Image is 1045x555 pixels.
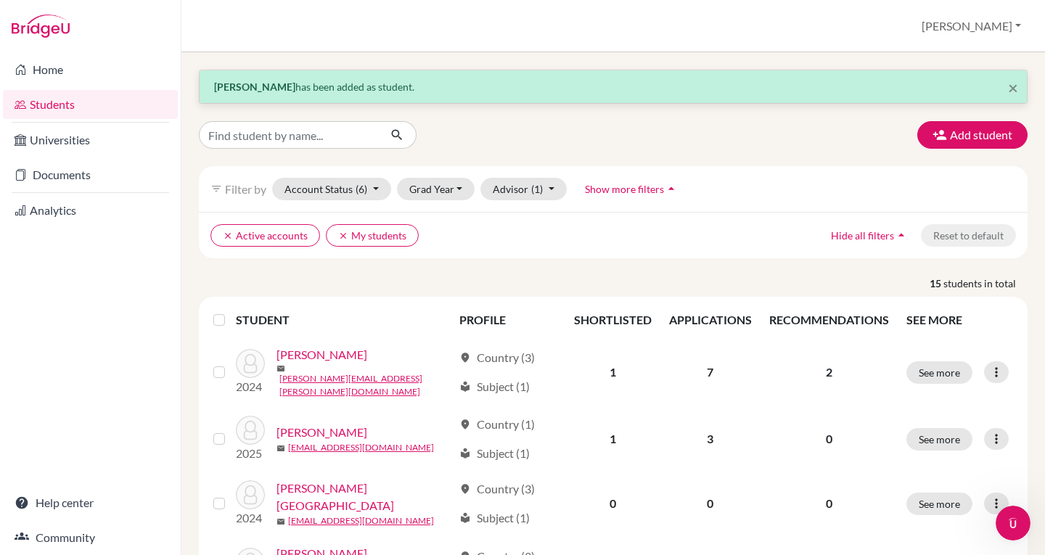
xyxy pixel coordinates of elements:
p: 2025 [236,445,265,462]
button: See more [906,493,972,515]
a: Students [3,90,178,119]
i: clear [338,231,348,241]
strong: [PERSON_NAME] [214,81,295,93]
td: 3 [660,407,761,471]
th: RECOMMENDATIONS [761,303,898,337]
span: local_library [459,381,471,392]
th: APPLICATIONS [660,303,761,337]
p: has been added as student. [214,79,1012,94]
i: filter_list [210,183,222,194]
span: mail [276,364,285,373]
button: Hide all filtersarrow_drop_up [819,224,921,247]
strong: 15 [930,276,943,291]
img: Davila, Santiago [236,480,265,509]
button: See more [906,428,972,451]
div: Country (3) [459,349,535,366]
span: local_library [459,512,471,524]
th: SHORTLISTED [565,303,660,337]
td: 1 [565,337,660,407]
th: STUDENT [236,303,451,337]
button: Add student [917,121,1028,149]
span: location_on [459,352,471,363]
span: (1) [531,183,543,195]
iframe: Intercom live chat [996,506,1030,540]
th: PROFILE [451,303,565,337]
a: [EMAIL_ADDRESS][DOMAIN_NAME] [288,514,434,527]
a: [PERSON_NAME][EMAIL_ADDRESS][PERSON_NAME][DOMAIN_NAME] [279,372,453,398]
a: Help center [3,488,178,517]
button: Account Status(6) [272,178,391,200]
div: Subject (1) [459,378,530,395]
a: Analytics [3,196,178,225]
button: Advisor(1) [480,178,567,200]
span: × [1008,77,1018,98]
img: Armas, Martin [236,349,265,378]
a: Documents [3,160,178,189]
p: 0 [769,495,889,512]
td: 7 [660,337,761,407]
span: location_on [459,419,471,430]
a: [PERSON_NAME] [276,346,367,363]
div: Subject (1) [459,445,530,462]
button: Close [1008,79,1018,96]
td: 1 [565,407,660,471]
button: Reset to default [921,224,1016,247]
div: Country (1) [459,416,535,433]
span: location_on [459,483,471,495]
td: 0 [660,471,761,536]
span: mail [276,517,285,526]
img: Burga, Juan Ignacio [236,416,265,445]
p: 2024 [236,378,265,395]
div: Subject (1) [459,509,530,527]
a: Universities [3,126,178,155]
a: [PERSON_NAME] [276,424,367,441]
a: Community [3,523,178,552]
th: SEE MORE [898,303,1022,337]
td: 0 [565,471,660,536]
p: 2 [769,363,889,381]
a: [EMAIL_ADDRESS][DOMAIN_NAME] [288,441,434,454]
button: Grad Year [397,178,475,200]
div: Country (3) [459,480,535,498]
i: arrow_drop_up [894,228,909,242]
button: Show more filtersarrow_drop_up [573,178,691,200]
span: Show more filters [585,183,664,195]
img: Bridge-U [12,15,70,38]
span: Filter by [225,182,266,196]
i: clear [223,231,233,241]
span: (6) [356,183,367,195]
button: clearMy students [326,224,419,247]
button: [PERSON_NAME] [915,12,1028,40]
span: mail [276,444,285,453]
span: local_library [459,448,471,459]
a: Home [3,55,178,84]
p: 0 [769,430,889,448]
button: See more [906,361,972,384]
i: arrow_drop_up [664,181,679,196]
span: students in total [943,276,1028,291]
input: Find student by name... [199,121,379,149]
a: [PERSON_NAME][GEOGRAPHIC_DATA] [276,480,453,514]
button: clearActive accounts [210,224,320,247]
span: Hide all filters [831,229,894,242]
p: 2024 [236,509,265,527]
